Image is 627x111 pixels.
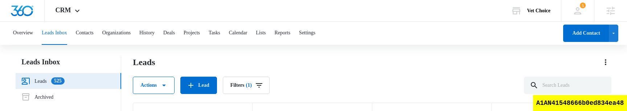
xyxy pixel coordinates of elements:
[184,22,200,45] button: Projects
[246,83,252,88] span: (1)
[527,8,550,14] div: account name
[180,77,217,94] button: Lead
[21,77,64,85] a: Leads525
[102,22,131,45] button: Organizations
[163,22,175,45] button: Deals
[580,3,586,8] span: 5
[223,77,270,94] button: Filters
[56,7,71,14] span: CRM
[256,22,266,45] button: Lists
[209,22,220,45] button: Tasks
[133,77,175,94] button: Actions
[524,77,611,94] input: Search Leads
[275,22,291,45] button: Reports
[13,22,33,45] button: Overview
[76,22,94,45] button: Contacts
[21,93,53,101] a: Archived
[229,22,247,45] button: Calendar
[563,25,609,42] button: Add Contact
[600,56,611,68] button: Actions
[139,22,155,45] button: History
[299,22,315,45] button: Settings
[133,57,155,68] h1: Leads
[42,22,67,45] button: Leads Inbox
[533,95,627,111] div: A1AN41548666b0ed834ea48
[16,56,121,67] h2: Leads Inbox
[580,3,586,8] div: notifications count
